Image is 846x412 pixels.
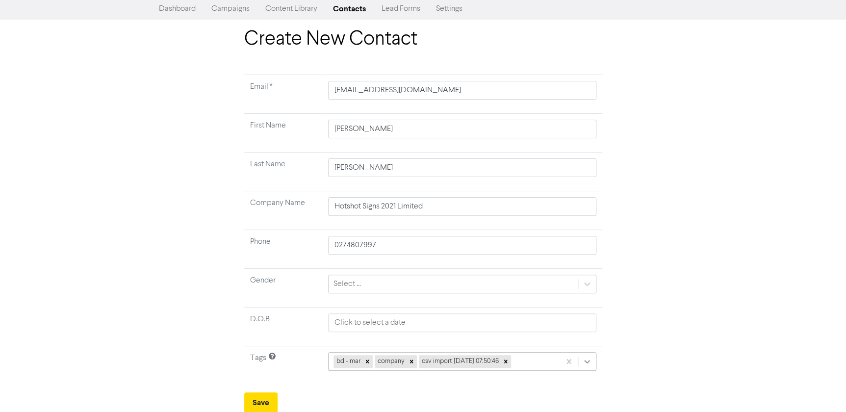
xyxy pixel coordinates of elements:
iframe: Chat Widget [723,306,846,412]
td: Tags [244,346,322,385]
td: Phone [244,230,322,269]
td: First Name [244,114,322,153]
input: Click to select a date [328,313,596,332]
div: Select ... [333,278,361,290]
td: Gender [244,269,322,308]
td: Last Name [244,153,322,191]
div: csv import [DATE] 07:50:46 [419,355,500,368]
td: Required [244,75,322,114]
h1: Create New Contact [244,27,602,51]
td: Company Name [244,191,322,230]
td: D.O.B [244,308,322,346]
div: bd - mar [333,355,362,368]
div: company [375,355,406,368]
